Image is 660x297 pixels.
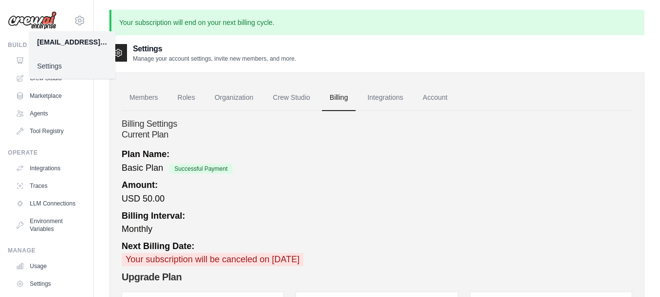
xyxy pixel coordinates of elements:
[133,43,296,55] h2: Settings
[12,70,85,86] a: Crew Studio
[12,123,85,139] a: Tool Registry
[265,85,318,111] a: Crew Studio
[611,250,660,297] div: Widget de chat
[133,55,296,63] p: Manage your account settings, invite new members, and more.
[122,163,163,173] span: Basic Plan
[122,180,158,190] strong: Amount:
[12,88,85,104] a: Marketplace
[122,211,185,221] strong: Billing Interval:
[122,130,632,140] h2: Current Plan
[122,85,166,111] a: Members
[12,178,85,194] a: Traces
[122,253,303,266] p: Your subscription will be canceled on [DATE]
[12,258,85,274] a: Usage
[170,164,233,174] span: Successful Payment
[12,53,85,69] a: Automations
[8,149,85,157] div: Operate
[122,270,632,284] h2: Upgrade Plan
[360,85,411,111] a: Integrations
[122,241,194,251] strong: Next Billing Date:
[122,149,170,159] strong: Plan Name:
[170,85,203,111] a: Roles
[37,37,107,47] div: [EMAIL_ADDRESS][DOMAIN_NAME]
[12,213,85,237] a: Environment Variables
[109,10,644,35] p: Your subscription will end on your next billing cycle.
[322,85,356,111] a: Billing
[12,106,85,121] a: Agents
[29,57,115,75] a: Settings
[611,250,660,297] iframe: Chat Widget
[122,209,632,236] div: Monthly
[12,196,85,211] a: LLM Connections
[8,247,85,254] div: Manage
[122,119,632,130] h4: Billing Settings
[122,194,165,204] span: USD 50.00
[12,276,85,292] a: Settings
[207,85,261,111] a: Organization
[415,85,455,111] a: Account
[12,160,85,176] a: Integrations
[8,41,85,49] div: Build
[8,11,57,30] img: Logo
